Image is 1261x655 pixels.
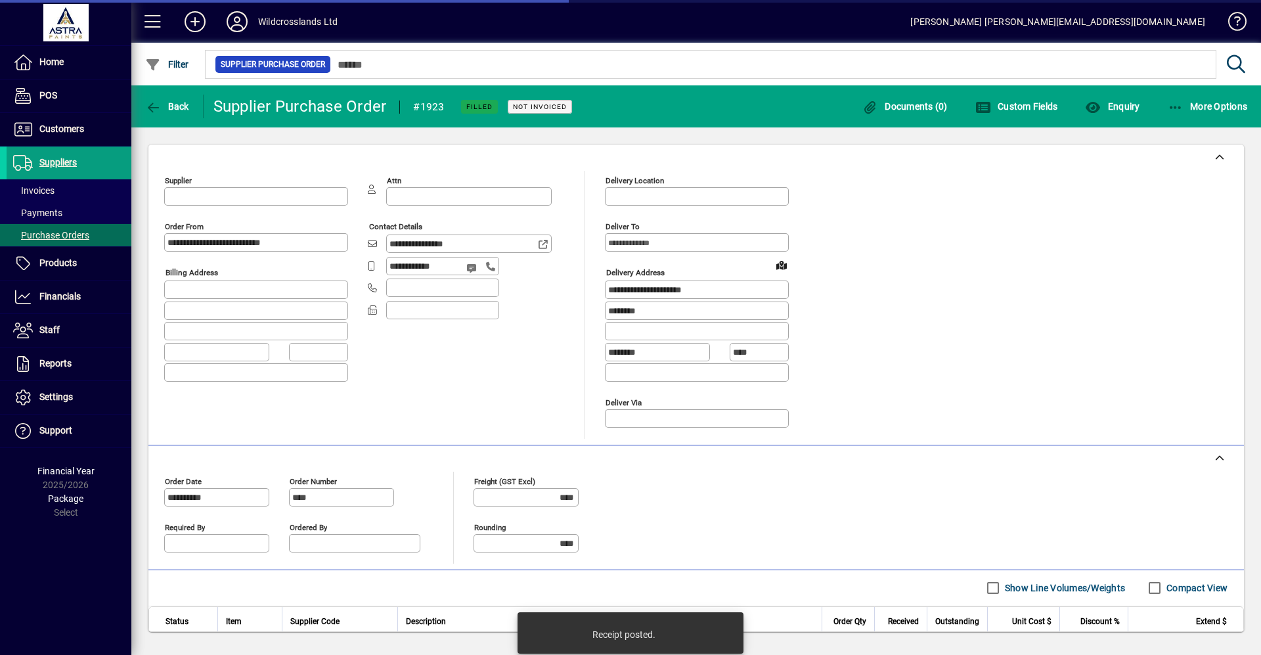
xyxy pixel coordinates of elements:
mat-label: Delivery Location [606,176,664,185]
span: Customers [39,124,84,134]
a: Products [7,247,131,280]
div: [PERSON_NAME] [PERSON_NAME][EMAIL_ADDRESS][DOMAIN_NAME] [910,11,1205,32]
div: #1923 [413,97,444,118]
span: Discount % [1080,614,1120,629]
span: Invoices [13,185,55,196]
a: View on map [771,254,792,275]
a: Reports [7,348,131,380]
span: Supplier Purchase Order [221,58,325,71]
a: POS [7,79,131,112]
a: Knowledge Base [1218,3,1245,45]
a: Settings [7,381,131,414]
a: Customers [7,113,131,146]
button: Filter [142,53,192,76]
button: More Options [1164,95,1251,118]
label: Compact View [1164,581,1228,595]
a: Staff [7,314,131,347]
button: Back [142,95,192,118]
span: Order Qty [833,614,866,629]
span: Filled [466,102,493,111]
label: Show Line Volumes/Weights [1002,581,1125,595]
span: Products [39,258,77,268]
div: Supplier Purchase Order [213,96,387,117]
span: Payments [13,208,62,218]
span: Reports [39,358,72,369]
span: Supplier Code [290,614,340,629]
button: Add [174,10,216,34]
span: Documents (0) [862,101,948,112]
span: Outstanding [935,614,979,629]
mat-label: Order from [165,222,204,231]
span: Financials [39,291,81,302]
div: Receipt posted. [592,628,655,641]
mat-label: Deliver via [606,397,642,407]
a: Payments [7,202,131,224]
span: Extend $ [1196,614,1227,629]
button: Documents (0) [859,95,951,118]
span: Settings [39,392,73,402]
mat-label: Rounding [474,522,506,531]
mat-label: Freight (GST excl) [474,476,535,486]
span: POS [39,90,57,101]
mat-label: Deliver To [606,222,640,231]
span: Home [39,56,64,67]
span: Support [39,425,72,436]
span: Enquiry [1085,101,1139,112]
app-page-header-button: Back [131,95,204,118]
button: Enquiry [1082,95,1143,118]
mat-label: Supplier [165,176,192,185]
span: Purchase Orders [13,230,89,240]
span: Received [888,614,919,629]
div: Wildcrosslands Ltd [258,11,338,32]
span: Description [406,614,446,629]
span: Custom Fields [975,101,1058,112]
span: Not Invoiced [513,102,567,111]
span: Unit Cost $ [1012,614,1051,629]
span: Suppliers [39,157,77,168]
a: Support [7,415,131,447]
span: Item [226,614,242,629]
mat-label: Required by [165,522,205,531]
mat-label: Order date [165,476,202,486]
button: Custom Fields [972,95,1061,118]
span: More Options [1168,101,1248,112]
span: Status [166,614,188,629]
span: Staff [39,325,60,335]
a: Home [7,46,131,79]
button: Send SMS [457,252,489,284]
a: Financials [7,281,131,313]
a: Invoices [7,179,131,202]
button: Profile [216,10,258,34]
span: Back [145,101,189,112]
span: Financial Year [37,466,95,476]
mat-label: Ordered by [290,522,327,531]
mat-label: Attn [387,176,401,185]
span: Package [48,493,83,504]
a: Purchase Orders [7,224,131,246]
mat-label: Order number [290,476,337,486]
span: Filter [145,59,189,70]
